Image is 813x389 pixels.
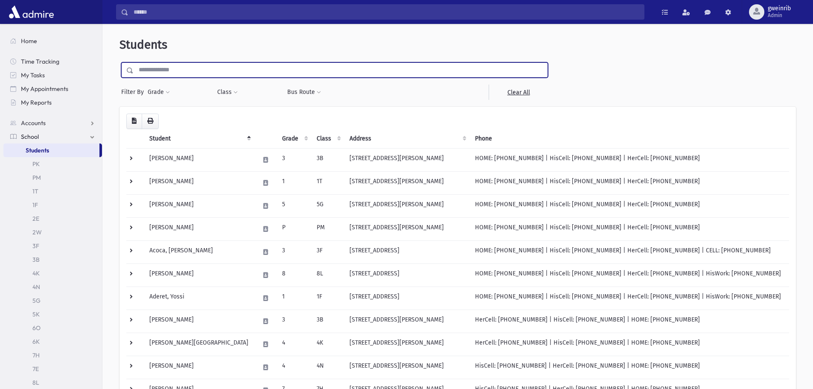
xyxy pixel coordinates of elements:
a: 7E [3,362,102,376]
td: HOME: [PHONE_NUMBER] | HisCell: [PHONE_NUMBER] | HerCell: [PHONE_NUMBER] [470,217,789,240]
a: 3F [3,239,102,253]
td: HOME: [PHONE_NUMBER] | HisCell: [PHONE_NUMBER] | HerCell: [PHONE_NUMBER] [470,171,789,194]
td: [PERSON_NAME] [144,194,254,217]
span: Admin [768,12,791,19]
td: 3B [312,310,344,333]
a: School [3,130,102,143]
a: 2W [3,225,102,239]
span: Home [21,37,37,45]
th: Student: activate to sort column descending [144,129,254,149]
td: 4N [312,356,344,379]
td: [PERSON_NAME] [144,171,254,194]
a: 5K [3,307,102,321]
a: Time Tracking [3,55,102,68]
a: 4N [3,280,102,294]
td: [PERSON_NAME] [144,263,254,287]
button: Class [217,85,238,100]
td: 4 [277,333,312,356]
a: My Reports [3,96,102,109]
td: [PERSON_NAME] [144,217,254,240]
span: Students [26,146,49,154]
td: 3 [277,240,312,263]
span: Filter By [121,88,147,97]
a: Home [3,34,102,48]
a: My Tasks [3,68,102,82]
th: Grade: activate to sort column ascending [277,129,312,149]
td: Aderet, Yossi [144,287,254,310]
a: 5G [3,294,102,307]
th: Address: activate to sort column ascending [344,129,470,149]
td: 8 [277,263,312,287]
th: Phone [470,129,789,149]
td: 8L [312,263,344,287]
td: [STREET_ADDRESS][PERSON_NAME] [344,171,470,194]
td: [STREET_ADDRESS][PERSON_NAME] [344,194,470,217]
td: [PERSON_NAME] [144,310,254,333]
td: [STREET_ADDRESS][PERSON_NAME] [344,217,470,240]
td: [PERSON_NAME] [144,148,254,171]
td: HerCell: [PHONE_NUMBER] | HisCell: [PHONE_NUMBER] | HOME: [PHONE_NUMBER] [470,333,789,356]
a: PM [3,171,102,184]
td: HOME: [PHONE_NUMBER] | HisCell: [PHONE_NUMBER] | HerCell: [PHONE_NUMBER] [470,194,789,217]
td: 1T [312,171,344,194]
a: 3B [3,253,102,266]
a: Clear All [489,85,548,100]
td: Acoca, [PERSON_NAME] [144,240,254,263]
td: HOME: [PHONE_NUMBER] | HisCell: [PHONE_NUMBER] | HerCell: [PHONE_NUMBER] | CELL: [PHONE_NUMBER] [470,240,789,263]
td: [PERSON_NAME] [144,356,254,379]
a: My Appointments [3,82,102,96]
td: [STREET_ADDRESS][PERSON_NAME] [344,333,470,356]
a: 6O [3,321,102,335]
span: My Tasks [21,71,45,79]
td: 3 [277,310,312,333]
input: Search [128,4,644,20]
span: School [21,133,39,140]
a: 4K [3,266,102,280]
span: My Reports [21,99,52,106]
td: 1 [277,287,312,310]
span: Accounts [21,119,46,127]
td: HisCell: [PHONE_NUMBER] | HerCell: [PHONE_NUMBER] | HOME: [PHONE_NUMBER] [470,356,789,379]
td: 3 [277,148,312,171]
a: 6K [3,335,102,348]
a: 2E [3,212,102,225]
span: My Appointments [21,85,68,93]
td: [STREET_ADDRESS] [344,240,470,263]
td: HOME: [PHONE_NUMBER] | HisCell: [PHONE_NUMBER] | HerCell: [PHONE_NUMBER] | HisWork: [PHONE_NUMBER] [470,263,789,287]
td: HOME: [PHONE_NUMBER] | HisCell: [PHONE_NUMBER] | HerCell: [PHONE_NUMBER] | HisWork: [PHONE_NUMBER] [470,287,789,310]
a: Accounts [3,116,102,130]
button: Print [142,114,159,129]
td: 1 [277,171,312,194]
img: AdmirePro [7,3,56,20]
td: [STREET_ADDRESS][PERSON_NAME] [344,356,470,379]
td: 3B [312,148,344,171]
td: HOME: [PHONE_NUMBER] | HisCell: [PHONE_NUMBER] | HerCell: [PHONE_NUMBER] [470,148,789,171]
td: [PERSON_NAME][GEOGRAPHIC_DATA] [144,333,254,356]
td: 3F [312,240,344,263]
a: 1T [3,184,102,198]
button: CSV [126,114,142,129]
span: Time Tracking [21,58,59,65]
td: PM [312,217,344,240]
a: 1F [3,198,102,212]
td: [STREET_ADDRESS] [344,287,470,310]
a: PK [3,157,102,171]
td: HerCell: [PHONE_NUMBER] | HisCell: [PHONE_NUMBER] | HOME: [PHONE_NUMBER] [470,310,789,333]
td: [STREET_ADDRESS][PERSON_NAME] [344,310,470,333]
button: Bus Route [287,85,321,100]
td: 4 [277,356,312,379]
td: 5G [312,194,344,217]
td: [STREET_ADDRESS] [344,263,470,287]
td: 1F [312,287,344,310]
span: gweinrib [768,5,791,12]
a: Students [3,143,99,157]
th: Class: activate to sort column ascending [312,129,344,149]
td: P [277,217,312,240]
td: [STREET_ADDRESS][PERSON_NAME] [344,148,470,171]
button: Grade [147,85,170,100]
td: 4K [312,333,344,356]
td: 5 [277,194,312,217]
a: 7H [3,348,102,362]
span: Students [119,38,167,52]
